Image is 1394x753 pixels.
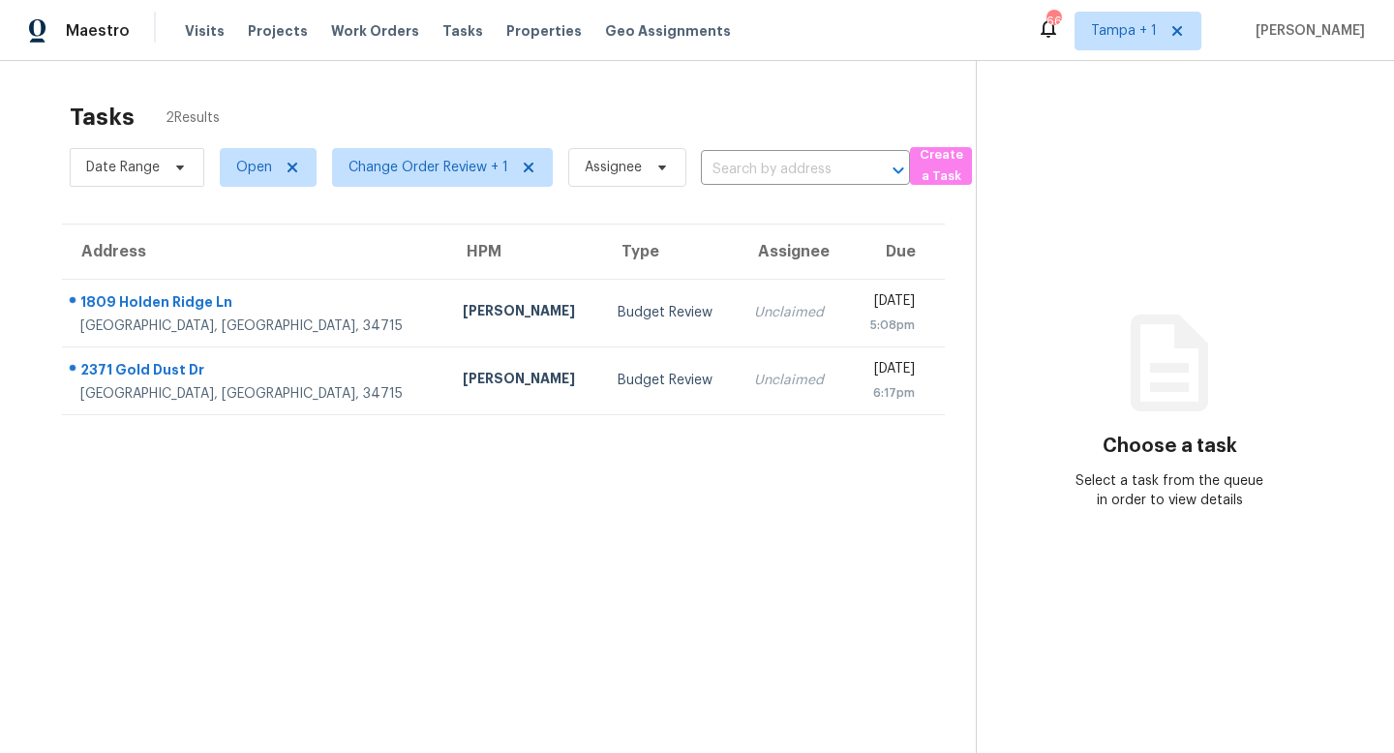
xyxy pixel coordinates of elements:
[1248,21,1365,41] span: [PERSON_NAME]
[605,21,731,41] span: Geo Assignments
[80,316,432,336] div: [GEOGRAPHIC_DATA], [GEOGRAPHIC_DATA], 34715
[585,158,642,177] span: Assignee
[920,144,962,189] span: Create a Task
[70,107,135,127] h2: Tasks
[1103,437,1237,456] h3: Choose a task
[166,108,220,128] span: 2 Results
[66,21,130,41] span: Maestro
[754,371,832,390] div: Unclaimed
[463,369,587,393] div: [PERSON_NAME]
[80,292,432,316] div: 1809 Holden Ridge Ln
[348,158,508,177] span: Change Order Review + 1
[863,316,915,335] div: 5:08pm
[506,21,582,41] span: Properties
[1091,21,1157,41] span: Tampa + 1
[618,303,723,322] div: Budget Review
[447,225,602,279] th: HPM
[618,371,723,390] div: Budget Review
[1046,12,1060,31] div: 66
[885,157,912,184] button: Open
[863,291,915,316] div: [DATE]
[86,158,160,177] span: Date Range
[80,384,432,404] div: [GEOGRAPHIC_DATA], [GEOGRAPHIC_DATA], 34715
[602,225,739,279] th: Type
[739,225,847,279] th: Assignee
[80,360,432,384] div: 2371 Gold Dust Dr
[910,147,972,185] button: Create a Task
[62,225,447,279] th: Address
[847,225,945,279] th: Due
[863,383,915,403] div: 6:17pm
[442,24,483,38] span: Tasks
[863,359,915,383] div: [DATE]
[463,301,587,325] div: [PERSON_NAME]
[754,303,832,322] div: Unclaimed
[248,21,308,41] span: Projects
[185,21,225,41] span: Visits
[331,21,419,41] span: Work Orders
[701,155,856,185] input: Search by address
[236,158,272,177] span: Open
[1074,471,1267,510] div: Select a task from the queue in order to view details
